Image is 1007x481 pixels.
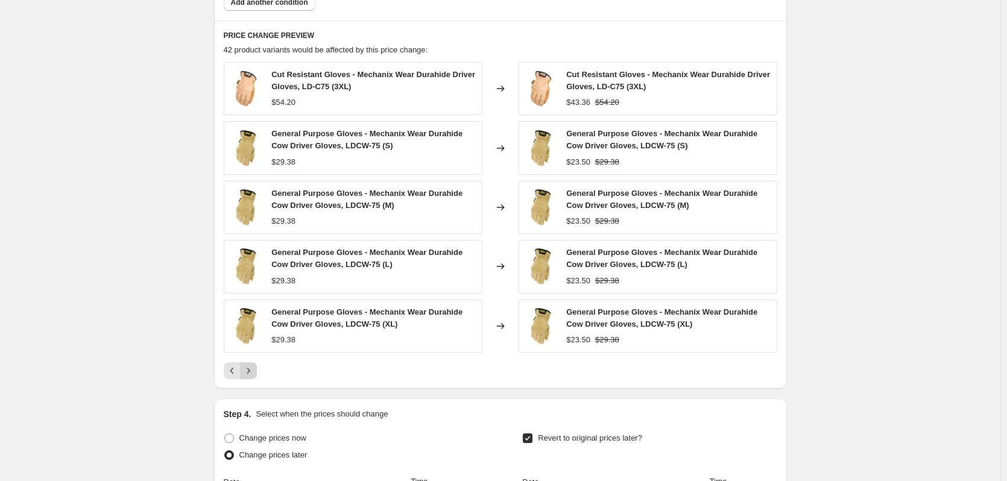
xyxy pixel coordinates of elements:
div: $29.38 [271,156,295,168]
span: General Purpose Gloves - Mechanix Wear Durahide Cow Driver Gloves, LDCW-75 (L) [566,248,757,269]
div: $23.50 [566,275,590,287]
h2: Step 4. [224,408,251,420]
img: AnyConv.com__LDCW-75_f97c2bed-19bc-4d45-a4bf-102b47dbcc54_80x.jpg [525,189,557,225]
strike: $29.38 [595,275,619,287]
img: AnyConv.com__LDCW-75_f97c2bed-19bc-4d45-a4bf-102b47dbcc54_80x.jpg [230,130,262,166]
strike: $54.20 [595,96,619,108]
p: Select when the prices should change [256,408,388,420]
span: Change prices now [239,433,306,442]
div: $23.50 [566,156,590,168]
div: $29.38 [271,215,295,227]
span: General Purpose Gloves - Mechanix Wear Durahide Cow Driver Gloves, LDCW-75 (S) [271,129,462,150]
div: $23.50 [566,334,590,346]
div: $29.38 [271,275,295,287]
span: Cut Resistant Gloves - Mechanix Wear Durahide Driver Gloves, LD-C75 (3XL) [566,70,770,91]
h6: PRICE CHANGE PREVIEW [224,31,777,40]
img: AnyConv.com__LDCW-75_f97c2bed-19bc-4d45-a4bf-102b47dbcc54_80x.jpg [525,308,557,344]
img: AnyConv.com__LDCW-75_f97c2bed-19bc-4d45-a4bf-102b47dbcc54_80x.jpg [230,248,262,285]
strike: $29.38 [595,156,619,168]
span: General Purpose Gloves - Mechanix Wear Durahide Cow Driver Gloves, LDCW-75 (S) [566,129,757,150]
span: Cut Resistant Gloves - Mechanix Wear Durahide Driver Gloves, LD-C75 (3XL) [271,70,475,91]
img: AnyConv.com__LD-C75_d242af29-f665-4495-a422-bf6adbd536fc_80x.jpg [230,71,262,107]
span: General Purpose Gloves - Mechanix Wear Durahide Cow Driver Gloves, LDCW-75 (M) [271,189,462,210]
img: AnyConv.com__LDCW-75_f97c2bed-19bc-4d45-a4bf-102b47dbcc54_80x.jpg [525,248,557,285]
img: AnyConv.com__LD-C75_d242af29-f665-4495-a422-bf6adbd536fc_80x.jpg [525,71,557,107]
strike: $29.38 [595,215,619,227]
img: AnyConv.com__LDCW-75_f97c2bed-19bc-4d45-a4bf-102b47dbcc54_80x.jpg [230,308,262,344]
div: $23.50 [566,215,590,227]
button: Next [240,362,257,379]
div: $43.36 [566,96,590,108]
div: $29.38 [271,334,295,346]
span: 42 product variants would be affected by this price change: [224,45,428,54]
span: Change prices later [239,450,308,459]
span: General Purpose Gloves - Mechanix Wear Durahide Cow Driver Gloves, LDCW-75 (M) [566,189,757,210]
span: Revert to original prices later? [538,433,642,442]
strike: $29.38 [595,334,619,346]
button: Previous [224,362,241,379]
span: General Purpose Gloves - Mechanix Wear Durahide Cow Driver Gloves, LDCW-75 (XL) [566,307,757,329]
img: AnyConv.com__LDCW-75_f97c2bed-19bc-4d45-a4bf-102b47dbcc54_80x.jpg [230,189,262,225]
img: AnyConv.com__LDCW-75_f97c2bed-19bc-4d45-a4bf-102b47dbcc54_80x.jpg [525,130,557,166]
span: General Purpose Gloves - Mechanix Wear Durahide Cow Driver Gloves, LDCW-75 (L) [271,248,462,269]
div: $54.20 [271,96,295,108]
span: General Purpose Gloves - Mechanix Wear Durahide Cow Driver Gloves, LDCW-75 (XL) [271,307,462,329]
nav: Pagination [224,362,257,379]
